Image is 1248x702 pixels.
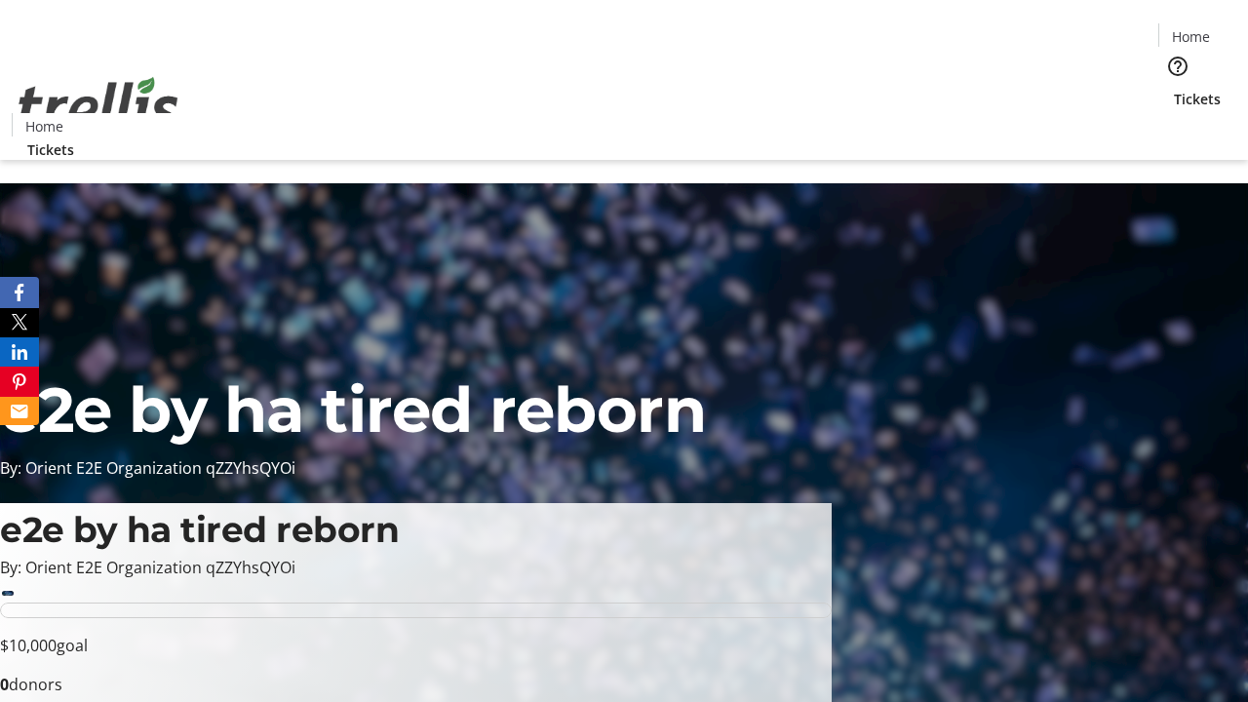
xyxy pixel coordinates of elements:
button: Cart [1158,109,1197,148]
button: Help [1158,47,1197,86]
span: Home [1172,26,1210,47]
span: Tickets [27,139,74,160]
span: Tickets [1174,89,1221,109]
a: Tickets [1158,89,1236,109]
a: Home [13,116,75,136]
a: Tickets [12,139,90,160]
a: Home [1159,26,1222,47]
span: Home [25,116,63,136]
img: Orient E2E Organization qZZYhsQYOi's Logo [12,56,185,153]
